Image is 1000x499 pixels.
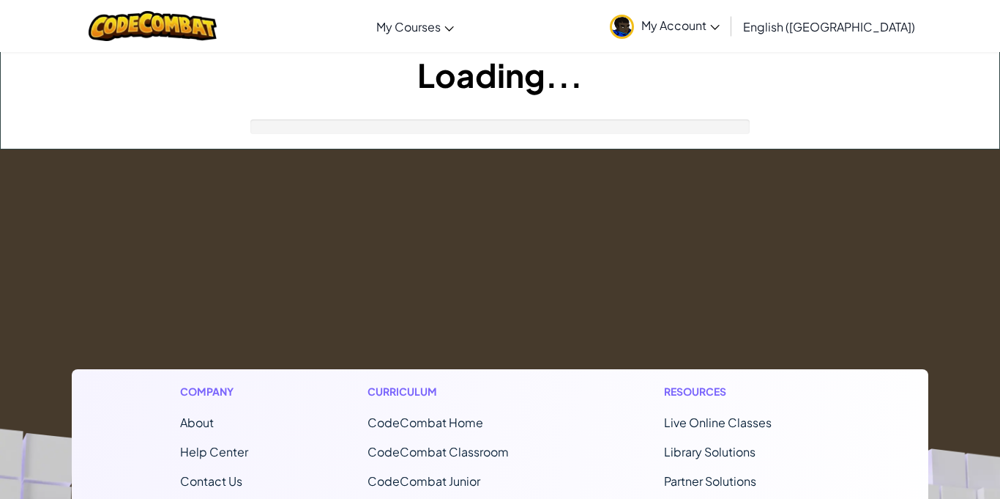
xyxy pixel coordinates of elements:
[180,444,248,459] a: Help Center
[610,15,634,39] img: avatar
[376,19,441,34] span: My Courses
[180,384,248,399] h1: Company
[89,11,217,41] img: CodeCombat logo
[367,384,545,399] h1: Curriculum
[664,384,820,399] h1: Resources
[369,7,461,46] a: My Courses
[180,415,214,430] a: About
[180,473,242,489] span: Contact Us
[664,415,772,430] a: Live Online Classes
[367,415,483,430] span: CodeCombat Home
[367,473,480,489] a: CodeCombat Junior
[664,473,756,489] a: Partner Solutions
[736,7,922,46] a: English ([GEOGRAPHIC_DATA])
[602,3,727,49] a: My Account
[367,444,509,459] a: CodeCombat Classroom
[743,19,915,34] span: English ([GEOGRAPHIC_DATA])
[664,444,755,459] a: Library Solutions
[641,18,720,33] span: My Account
[1,52,999,97] h1: Loading...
